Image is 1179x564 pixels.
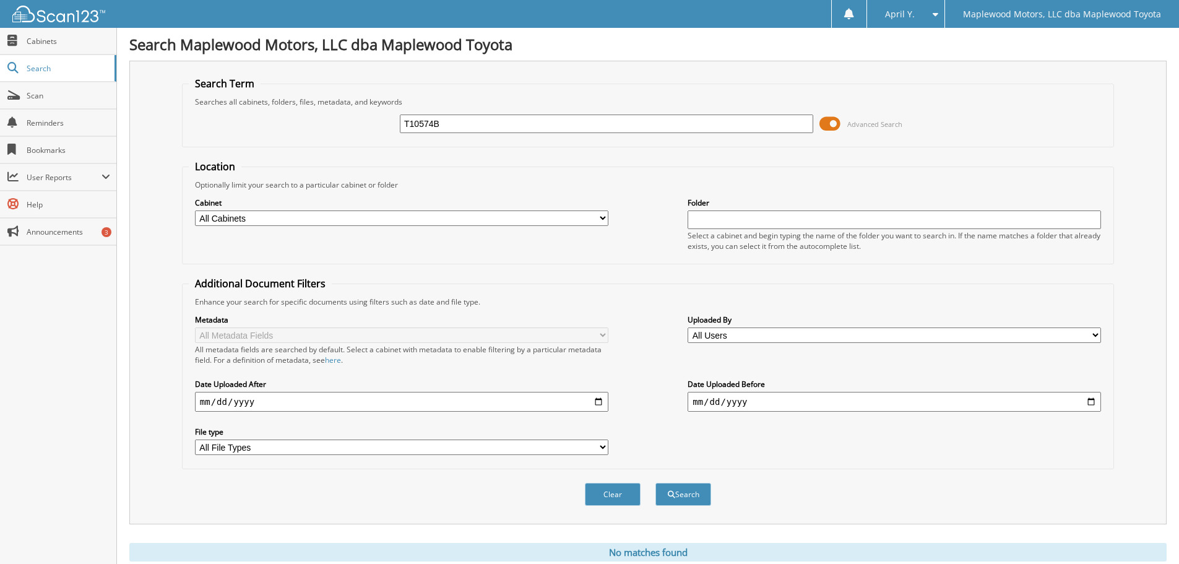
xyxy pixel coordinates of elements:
label: Cabinet [195,197,608,208]
span: Advanced Search [847,119,902,129]
legend: Search Term [189,77,261,90]
label: Folder [688,197,1101,208]
span: Bookmarks [27,145,110,155]
div: Select a cabinet and begin typing the name of the folder you want to search in. If the name match... [688,230,1101,251]
img: scan123-logo-white.svg [12,6,105,22]
label: Metadata [195,315,608,325]
div: Searches all cabinets, folders, files, metadata, and keywords [189,97,1107,107]
a: here [325,355,341,365]
button: Clear [585,483,641,506]
div: All metadata fields are searched by default. Select a cabinet with metadata to enable filtering b... [195,344,608,365]
label: Uploaded By [688,315,1101,325]
legend: Location [189,160,241,173]
h1: Search Maplewood Motors, LLC dba Maplewood Toyota [129,34,1167,54]
div: Enhance your search for specific documents using filters such as date and file type. [189,297,1107,307]
button: Search [655,483,711,506]
legend: Additional Document Filters [189,277,332,290]
span: Help [27,199,110,210]
label: Date Uploaded Before [688,379,1101,389]
input: start [195,392,608,412]
span: Scan [27,90,110,101]
span: Cabinets [27,36,110,46]
div: No matches found [129,543,1167,562]
span: User Reports [27,172,101,183]
div: Optionally limit your search to a particular cabinet or folder [189,180,1107,190]
span: Search [27,63,108,74]
label: File type [195,427,608,437]
input: end [688,392,1101,412]
span: Maplewood Motors, LLC dba Maplewood Toyota [963,11,1161,18]
span: April Y. [885,11,915,18]
label: Date Uploaded After [195,379,608,389]
span: Announcements [27,227,110,237]
div: 3 [101,227,111,237]
span: Reminders [27,118,110,128]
